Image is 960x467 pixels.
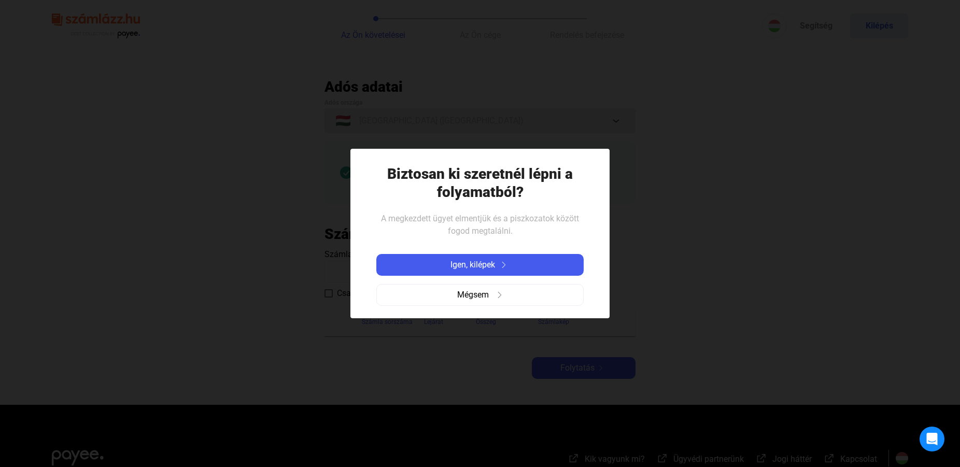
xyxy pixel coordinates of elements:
[381,214,579,236] span: A megkezdett ügyet elmentjük és a piszkozatok között fogod megtalálni.
[920,427,944,451] div: Open Intercom Messenger
[376,254,584,276] button: Igen, kilépekarrow-right-white
[450,259,495,271] span: Igen, kilépek
[457,289,489,301] span: Mégsem
[376,165,584,201] h1: Biztosan ki szeretnél lépni a folyamatból?
[497,292,503,298] img: arrow-right-grey
[376,284,584,306] button: Mégsemarrow-right-grey
[498,262,510,268] img: arrow-right-white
